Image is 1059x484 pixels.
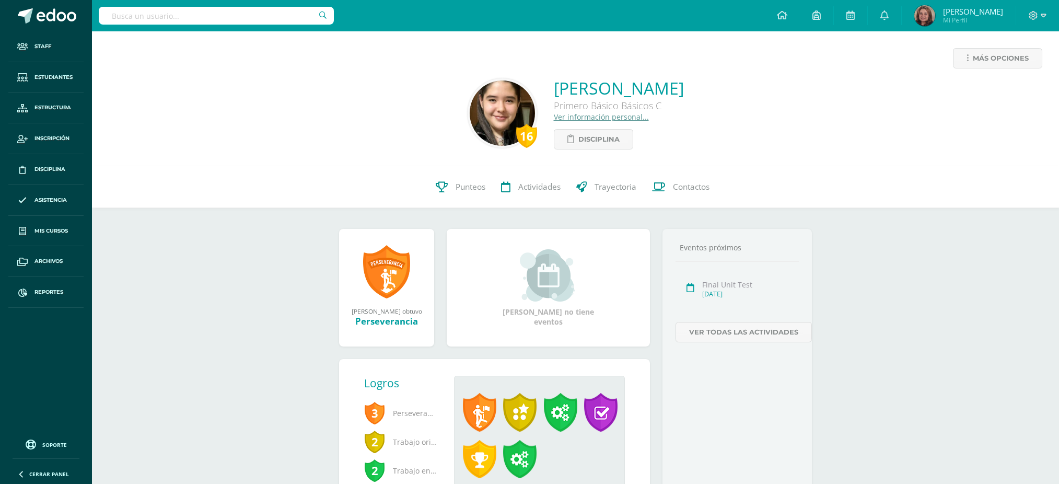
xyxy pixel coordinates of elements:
a: Disciplina [8,154,84,185]
div: Final Unit Test [702,280,796,290]
a: Estructura [8,93,84,124]
span: Trabajo original [364,428,437,456]
a: Punteos [428,166,493,208]
span: Mi Perfil [943,16,1003,25]
span: Trayectoria [595,181,636,192]
span: Mis cursos [34,227,68,235]
div: [PERSON_NAME] obtuvo [350,307,424,315]
span: Inscripción [34,134,69,143]
div: 16 [516,124,537,148]
span: Staff [34,42,51,51]
a: Staff [8,31,84,62]
span: Perseverancia [364,399,437,428]
span: [PERSON_NAME] [943,6,1003,17]
div: [PERSON_NAME] no tiene eventos [496,249,601,327]
a: Ver información personal... [554,112,649,122]
span: Asistencia [34,196,67,204]
span: 3 [364,401,385,425]
span: Disciplina [578,130,620,149]
div: Logros [364,376,446,390]
div: Eventos próximos [676,243,799,252]
span: Actividades [518,181,561,192]
a: [PERSON_NAME] [554,77,684,99]
a: Archivos [8,246,84,277]
a: Disciplina [554,129,633,149]
div: Primero Básico Básicos C [554,99,684,112]
span: Estructura [34,103,71,112]
a: Trayectoria [568,166,644,208]
a: Ver todas las actividades [676,322,812,342]
a: Actividades [493,166,568,208]
span: Disciplina [34,165,65,174]
span: 2 [364,458,385,482]
a: Asistencia [8,185,84,216]
span: Cerrar panel [29,470,69,478]
span: Punteos [456,181,485,192]
span: Archivos [34,257,63,266]
span: Más opciones [973,49,1029,68]
span: Soporte [42,441,67,448]
img: b20be52476d037d2dd4fed11a7a31884.png [914,5,935,26]
img: event_small.png [520,249,577,302]
a: Soporte [13,437,79,451]
img: 431ea15ce1b024b225d976add0a38ae6.png [470,80,535,146]
a: Inscripción [8,123,84,154]
a: Mis cursos [8,216,84,247]
span: Reportes [34,288,63,296]
span: Estudiantes [34,73,73,82]
input: Busca un usuario... [99,7,334,25]
span: Contactos [673,181,709,192]
a: Reportes [8,277,84,308]
div: Perseverancia [350,315,424,327]
div: [DATE] [702,290,796,298]
a: Contactos [644,166,717,208]
a: Estudiantes [8,62,84,93]
a: Más opciones [953,48,1042,68]
span: 2 [364,430,385,454]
